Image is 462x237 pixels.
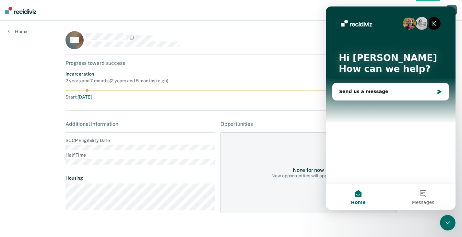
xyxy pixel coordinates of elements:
[271,173,345,179] div: New opportunities will appear here.
[65,121,215,127] div: Additional information
[214,94,397,100] div: Full-term Release Date :
[77,94,91,100] span: [DATE]
[446,5,457,15] div: C P
[8,29,27,34] a: Home
[65,71,168,77] div: Incarceration
[326,6,456,210] iframe: Intercom live chat
[65,138,215,143] dt: SCCP Eligibility Date
[65,175,215,181] dt: Housing
[65,60,397,66] div: Progress toward success
[65,94,211,100] div: Start :
[65,152,215,158] dt: Half Time
[65,78,168,84] div: 2 years and 7 months ( 2 years and 5 months to go )
[293,167,324,173] div: None for now
[440,215,456,231] iframe: Intercom live chat
[5,7,36,14] img: Recidiviz
[220,121,397,127] div: Opportunities
[446,5,457,15] button: CP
